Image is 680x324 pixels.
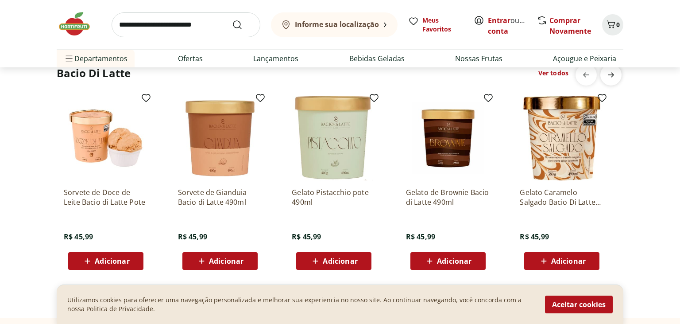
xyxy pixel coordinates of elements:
[602,14,623,35] button: Carrinho
[68,252,143,270] button: Adicionar
[178,232,207,242] span: R$ 45,99
[67,296,534,313] p: Utilizamos cookies para oferecer uma navegação personalizada e melhorar sua experiencia no nosso ...
[520,96,604,180] img: Gelato Caramelo Salgado Bacio Di Latte pote 490ml
[253,53,298,64] a: Lançamentos
[64,232,93,242] span: R$ 45,99
[57,66,131,80] h2: Bacio Di Latte
[292,187,376,207] a: Gelato Pistacchio pote 490ml
[232,20,253,30] button: Submit Search
[455,53,502,64] a: Nossas Frutas
[524,252,599,270] button: Adicionar
[349,53,405,64] a: Bebidas Geladas
[323,258,357,265] span: Adicionar
[178,96,262,180] img: Sorvete de Gianduia Bacio di Latte 490ml
[553,53,616,64] a: Açougue e Peixaria
[616,20,620,29] span: 0
[112,12,260,37] input: search
[292,96,376,180] img: Gelato Pistacchio pote 490ml
[57,11,101,37] img: Hortifruti
[408,16,463,34] a: Meus Favoritos
[64,96,148,180] img: Sorvete de Doce de Leite Bacio di Latte Pote
[406,232,435,242] span: R$ 45,99
[488,16,510,25] a: Entrar
[178,187,262,207] a: Sorvete de Gianduia Bacio di Latte 490ml
[296,252,371,270] button: Adicionar
[437,258,471,265] span: Adicionar
[488,16,537,36] a: Criar conta
[600,64,622,86] button: next
[182,252,258,270] button: Adicionar
[64,187,148,207] a: Sorvete de Doce de Leite Bacio di Latte Pote
[209,258,243,265] span: Adicionar
[488,15,527,36] span: ou
[64,48,74,69] button: Menu
[292,232,321,242] span: R$ 45,99
[64,48,127,69] span: Departamentos
[410,252,486,270] button: Adicionar
[520,187,604,207] a: Gelato Caramelo Salgado Bacio Di Latte pote 490ml
[576,64,597,86] button: previous
[520,232,549,242] span: R$ 45,99
[538,69,568,78] a: Ver todos
[271,12,398,37] button: Informe sua localização
[406,96,490,180] img: Gelato de Brownie Bacio di Latte 490ml
[549,16,591,36] a: Comprar Novamente
[545,296,613,313] button: Aceitar cookies
[178,53,203,64] a: Ofertas
[295,20,379,29] b: Informe sua localização
[406,187,490,207] a: Gelato de Brownie Bacio di Latte 490ml
[551,258,586,265] span: Adicionar
[95,258,129,265] span: Adicionar
[422,16,463,34] span: Meus Favoritos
